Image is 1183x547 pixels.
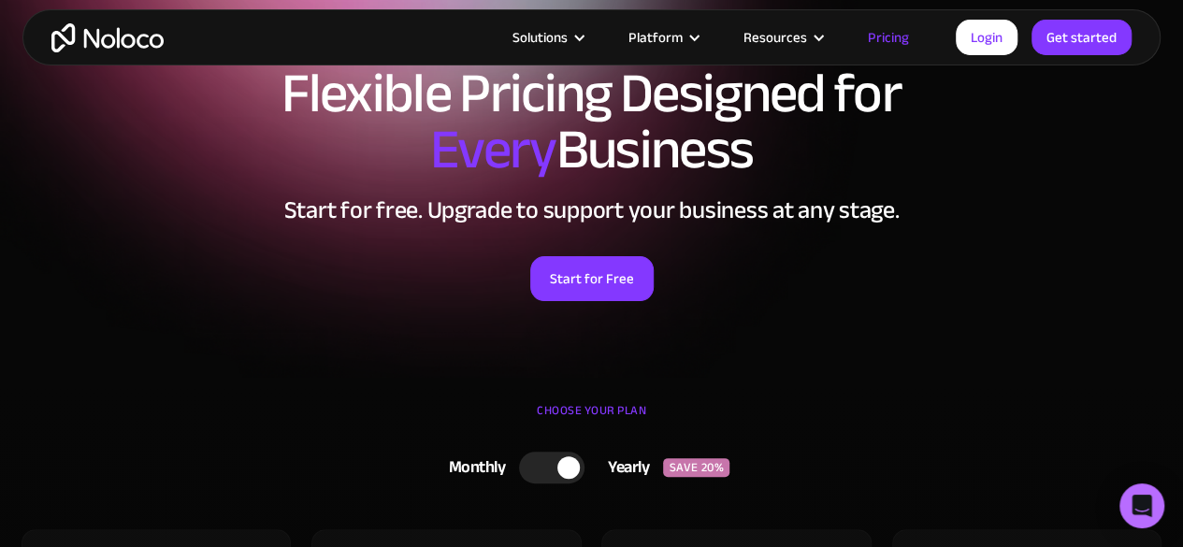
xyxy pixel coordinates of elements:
[628,25,683,50] div: Platform
[19,65,1164,178] h1: Flexible Pricing Designed for Business
[512,25,568,50] div: Solutions
[956,20,1017,55] a: Login
[51,23,164,52] a: home
[584,453,663,482] div: Yearly
[844,25,932,50] a: Pricing
[426,453,520,482] div: Monthly
[605,25,720,50] div: Platform
[19,196,1164,224] h2: Start for free. Upgrade to support your business at any stage.
[1032,20,1132,55] a: Get started
[430,97,556,202] span: Every
[19,396,1164,443] div: CHOOSE YOUR PLAN
[663,458,729,477] div: SAVE 20%
[743,25,807,50] div: Resources
[489,25,605,50] div: Solutions
[720,25,844,50] div: Resources
[1119,483,1164,528] div: Open Intercom Messenger
[530,256,654,301] a: Start for Free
